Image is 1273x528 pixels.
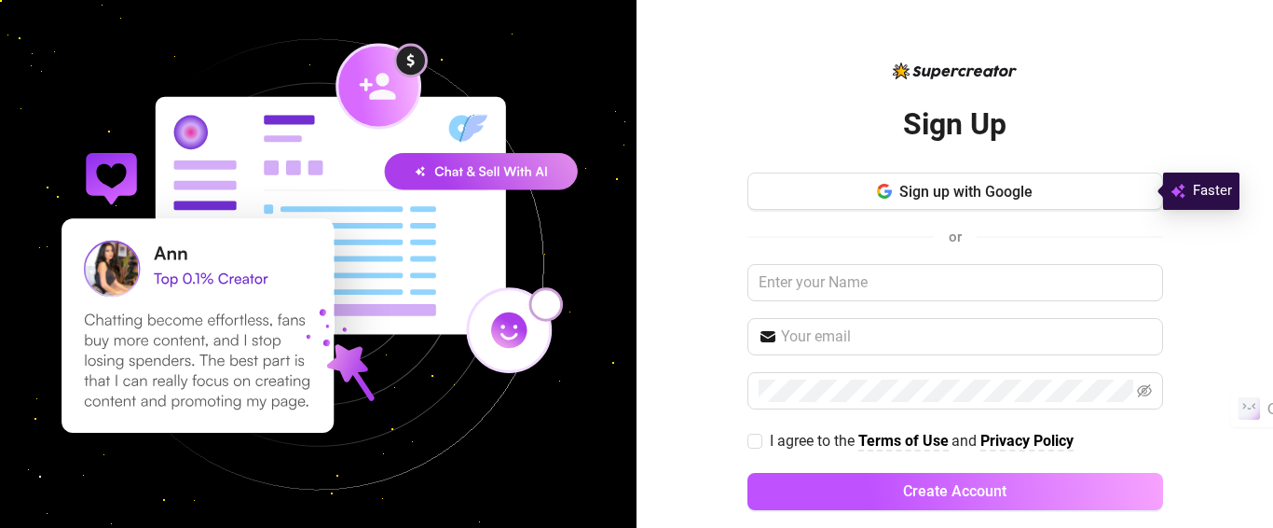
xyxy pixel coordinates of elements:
span: I agree to the [770,432,858,450]
span: Create Account [903,482,1006,500]
button: Sign up with Google [747,173,1163,210]
span: and [951,432,980,450]
a: Terms of Use [858,432,949,452]
strong: Terms of Use [858,432,949,450]
strong: Privacy Policy [980,432,1074,450]
span: Faster [1193,180,1232,202]
img: svg%3e [1170,180,1185,202]
input: Enter your Name [747,264,1163,301]
a: Privacy Policy [980,432,1074,452]
span: eye-invisible [1137,383,1152,398]
button: Create Account [747,473,1163,510]
span: Sign up with Google [899,183,1033,201]
h2: Sign Up [903,105,1006,144]
img: logo-BBDzfeDw.svg [893,63,1017,79]
input: Your email [781,326,1152,348]
span: or [949,229,962,245]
